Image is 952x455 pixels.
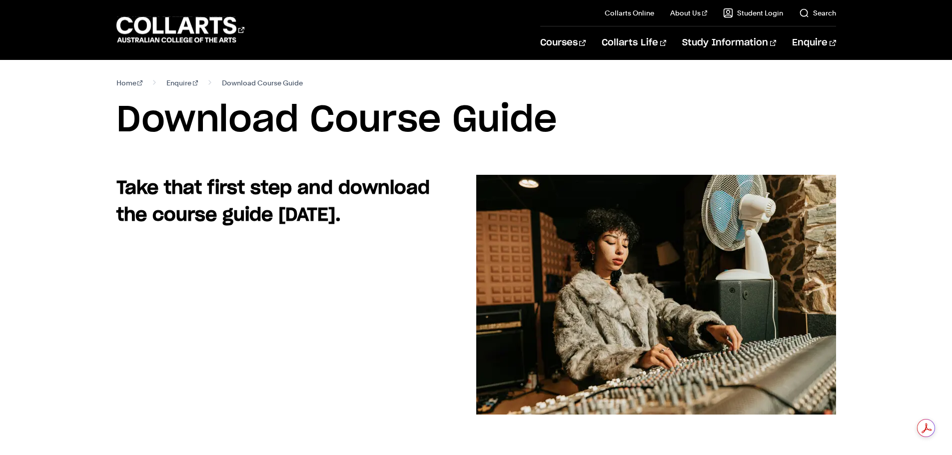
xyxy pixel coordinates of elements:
span: Download Course Guide [222,76,303,90]
a: Search [799,8,836,18]
a: About Us [670,8,707,18]
a: Courses [540,26,586,59]
a: Student Login [723,8,783,18]
a: Collarts Online [605,8,654,18]
h1: Download Course Guide [116,98,836,143]
div: Go to homepage [116,15,244,44]
a: Enquire [166,76,198,90]
a: Study Information [682,26,776,59]
a: Home [116,76,143,90]
strong: Take that first step and download the course guide [DATE]. [116,179,430,224]
a: Collarts Life [602,26,666,59]
a: Enquire [792,26,836,59]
